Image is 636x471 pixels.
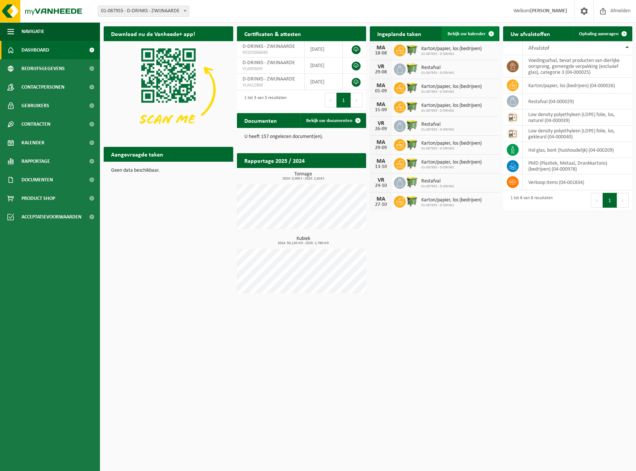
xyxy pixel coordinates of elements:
[528,45,549,51] span: Afvalstof
[104,26,202,41] h2: Download nu de Vanheede+ app!
[523,126,633,142] td: low density polyethyleen (LDPE) folie, los, gekleurd (04-000040)
[406,81,418,94] img: WB-1100-HPE-GN-51
[374,139,388,145] div: MA
[98,6,189,17] span: 01-087955 - D-DRINKS - ZWIJNAARDE
[311,168,365,182] a: Bekijk rapportage
[421,71,454,75] span: 01-087955 - D-DRINKS
[21,115,50,134] span: Contracten
[523,142,633,158] td: hol glas, bont (huishoudelijk) (04-000209)
[421,65,454,71] span: Restafval
[21,22,44,41] span: Navigatie
[421,159,482,165] span: Karton/papier, los (bedrijven)
[21,134,44,152] span: Kalender
[21,208,81,226] span: Acceptatievoorwaarden
[241,177,366,181] span: 2024: 0,000 t - 2025: 2,819 t
[241,172,366,181] h3: Tonnage
[523,78,633,93] td: karton/papier, los (bedrijven) (04-000026)
[374,70,388,75] div: 29-08
[374,64,388,70] div: VR
[421,141,482,146] span: Karton/papier, los (bedrijven)
[104,41,233,138] img: Download de VHEPlus App
[442,26,499,41] a: Bekijk uw kalender
[242,50,299,56] span: RED25006690
[21,171,53,189] span: Documenten
[579,32,619,36] span: Ophaling aanvragen
[237,113,284,128] h2: Documenten
[374,45,388,51] div: MA
[21,78,64,96] span: Contactpersonen
[242,44,295,49] span: D-DRINKS - ZWIJNAARDE
[406,100,418,113] img: WB-1100-HPE-GN-51
[374,126,388,132] div: 26-09
[370,26,429,41] h2: Ingeplande taken
[111,168,226,173] p: Geen data beschikbaar.
[406,43,418,56] img: WB-1100-HPE-GN-51
[244,134,359,139] p: U heeft 157 ongelezen document(en).
[305,57,343,74] td: [DATE]
[406,157,418,169] img: WB-1100-HPE-GN-51
[406,138,418,151] img: WB-1100-HPE-GN-51
[406,195,418,207] img: WB-1100-HPE-GN-51
[242,82,299,88] span: VLA612868
[421,52,482,56] span: 01-087955 - D-DRINKS
[421,103,482,109] span: Karton/papier, los (bedrijven)
[241,236,366,245] h3: Kubiek
[374,158,388,164] div: MA
[421,197,482,203] span: Karton/papier, los (bedrijven)
[421,84,482,90] span: Karton/papier, los (bedrijven)
[242,66,299,72] span: VLA903695
[21,41,49,59] span: Dashboard
[523,174,633,190] td: verkoop items (04-001834)
[305,41,343,57] td: [DATE]
[573,26,632,41] a: Ophaling aanvragen
[242,76,295,82] span: D-DRINKS - ZWIJNAARDE
[242,60,295,66] span: D-DRINKS - ZWIJNAARDE
[241,241,366,245] span: 2024: 50,120 m3 - 2025: 1,760 m3
[421,165,482,170] span: 01-087955 - D-DRINKS
[237,153,312,168] h2: Rapportage 2025 / 2024
[306,118,352,123] span: Bekijk uw documenten
[21,189,55,208] span: Product Shop
[503,26,558,41] h2: Uw afvalstoffen
[421,146,482,151] span: 01-087955 - D-DRINKS
[374,202,388,207] div: 27-10
[305,74,343,90] td: [DATE]
[523,55,633,78] td: voedingsafval, bevat producten van dierlijke oorsprong, gemengde verpakking (exclusief glas), cat...
[21,152,50,171] span: Rapportage
[337,93,351,108] button: 1
[374,196,388,202] div: MA
[241,92,287,108] div: 1 tot 3 van 3 resultaten
[421,109,482,113] span: 01-087955 - D-DRINKS
[530,8,567,14] strong: [PERSON_NAME]
[406,62,418,75] img: WB-0660-HPE-GN-51
[374,83,388,89] div: MA
[374,102,388,108] div: MA
[421,90,482,94] span: 01-087955 - D-DRINKS
[374,145,388,151] div: 29-09
[523,109,633,126] td: low density polyethyleen (LDPE) folie, los, naturel (04-000039)
[617,193,629,208] button: Next
[421,178,454,184] span: Restafval
[421,184,454,189] span: 01-087955 - D-DRINKS
[104,147,171,161] h2: Aangevraagde taken
[374,108,388,113] div: 15-09
[351,93,362,108] button: Next
[374,89,388,94] div: 01-09
[523,158,633,174] td: PMD (Plastiek, Metaal, Drankkartons) (bedrijven) (04-000978)
[21,59,65,78] span: Bedrijfsgegevens
[507,192,553,208] div: 1 tot 8 van 8 resultaten
[421,128,454,132] span: 01-087955 - D-DRINKS
[603,193,617,208] button: 1
[421,122,454,128] span: Restafval
[421,46,482,52] span: Karton/papier, los (bedrijven)
[21,96,49,115] span: Gebruikers
[591,193,603,208] button: Previous
[421,203,482,208] span: 01-087955 - D-DRINKS
[523,93,633,109] td: restafval (04-000029)
[237,26,308,41] h2: Certificaten & attesten
[325,93,337,108] button: Previous
[300,113,365,128] a: Bekijk uw documenten
[374,183,388,188] div: 24-10
[406,176,418,188] img: WB-0660-HPE-GN-51
[374,121,388,126] div: VR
